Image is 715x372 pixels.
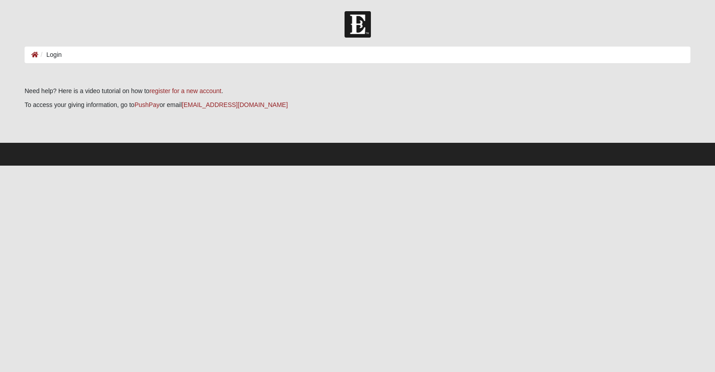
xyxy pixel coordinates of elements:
[182,101,288,108] a: [EMAIL_ADDRESS][DOMAIN_NAME]
[25,100,690,110] p: To access your giving information, go to or email
[38,50,62,60] li: Login
[135,101,160,108] a: PushPay
[25,86,690,96] p: Need help? Here is a video tutorial on how to .
[149,87,221,94] a: register for a new account
[345,11,371,38] img: Church of Eleven22 Logo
